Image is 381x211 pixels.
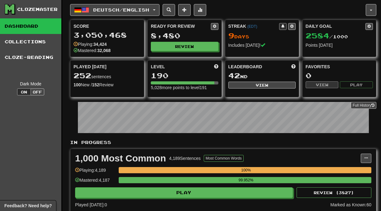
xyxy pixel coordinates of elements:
[151,23,211,29] div: Ready for Review
[306,64,373,70] div: Favorites
[75,177,116,187] div: Mastered: 4,187
[5,81,57,87] div: Dark Mode
[74,82,81,87] strong: 100
[228,72,296,80] div: nd
[74,23,141,29] div: Score
[70,139,376,146] p: In Progress
[163,4,175,16] button: Search sentences
[330,202,371,208] div: Marked as Known: 60
[228,31,234,40] span: 9
[74,31,141,39] div: 3,050,468
[17,6,58,12] div: Clozemaster
[4,203,52,209] span: Open feedback widget
[74,72,141,80] div: sentences
[306,81,339,88] button: View
[75,154,166,163] div: 1,000 Most Common
[75,167,116,177] div: Playing: 4,189
[178,4,191,16] button: Add sentence to collection
[228,82,296,89] button: View
[70,4,160,16] button: Deutsch/English
[74,47,111,54] div: Mastered:
[194,4,206,16] button: More stats
[121,177,371,183] div: 99.952%
[228,42,296,48] div: Includes [DATE]!
[75,202,107,207] span: Played [DATE]: 0
[151,32,218,40] div: 8,480
[228,64,262,70] span: Leaderboard
[169,155,201,161] div: 4,189 Sentences
[151,84,218,91] div: 5,028 more points to level 191
[151,64,165,70] span: Level
[93,7,149,12] span: Deutsch / English
[247,24,257,29] a: (EDT)
[75,187,293,198] button: Play
[97,48,111,53] strong: 32,068
[74,41,107,47] div: Playing:
[306,42,373,48] div: Points [DATE]
[228,23,279,29] div: Streak
[340,81,373,88] button: Play
[351,102,376,109] a: Full History
[291,64,296,70] span: This week in points, UTC
[151,72,218,79] div: 190
[93,42,107,47] strong: 34,424
[121,167,371,173] div: 100%
[204,155,244,162] button: Most Common Words
[74,64,107,70] span: Played [DATE]
[74,71,91,80] span: 252
[74,82,141,88] div: New / Review
[17,89,31,95] button: On
[306,72,373,79] div: 0
[151,42,218,51] button: Review
[306,31,329,40] span: 2584
[31,89,44,95] button: Off
[306,34,348,39] span: / 1000
[92,82,99,87] strong: 152
[228,71,240,80] span: 42
[228,32,296,40] div: Day s
[297,187,371,198] button: Review (3827)
[306,23,365,30] div: Daily Goal
[214,64,218,70] span: Score more points to level up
